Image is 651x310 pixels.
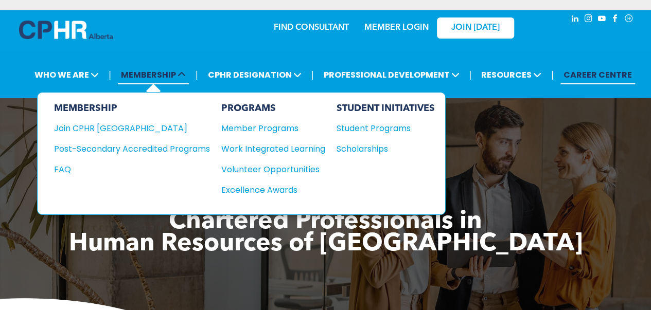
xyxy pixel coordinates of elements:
li: | [109,64,111,85]
a: Excellence Awards [221,184,325,196]
a: Social network [623,13,635,27]
a: Post-Secondary Accredited Programs [54,142,210,155]
div: Work Integrated Learning [221,142,315,155]
span: RESOURCES [478,65,544,84]
a: Student Programs [337,122,435,135]
div: FAQ [54,163,195,176]
img: A blue and white logo for cp alberta [19,21,113,39]
div: Student Programs [337,122,425,135]
span: MEMBERSHIP [118,65,189,84]
div: Post-Secondary Accredited Programs [54,142,195,155]
a: CAREER CENTRE [560,65,635,84]
a: FIND CONSULTANT [274,24,349,32]
span: Chartered Professionals in [169,210,482,234]
div: Volunteer Opportunities [221,163,315,176]
div: MEMBERSHIP [54,103,210,114]
a: Work Integrated Learning [221,142,325,155]
li: | [551,64,554,85]
li: | [469,64,471,85]
div: Scholarships [337,142,425,155]
span: PROFESSIONAL DEVELOPMENT [320,65,462,84]
a: FAQ [54,163,210,176]
a: linkedin [570,13,581,27]
a: instagram [583,13,594,27]
div: Member Programs [221,122,315,135]
a: Member Programs [221,122,325,135]
li: | [311,64,314,85]
span: WHO WE ARE [31,65,102,84]
span: JOIN [DATE] [451,23,500,33]
a: Join CPHR [GEOGRAPHIC_DATA] [54,122,210,135]
span: CPHR DESIGNATION [205,65,305,84]
li: | [196,64,198,85]
span: Human Resources of [GEOGRAPHIC_DATA] [69,232,583,257]
div: Join CPHR [GEOGRAPHIC_DATA] [54,122,195,135]
a: Volunteer Opportunities [221,163,325,176]
a: facebook [610,13,621,27]
a: Scholarships [337,142,435,155]
a: youtube [596,13,608,27]
div: STUDENT INITIATIVES [337,103,435,114]
a: MEMBER LOGIN [364,24,429,32]
a: JOIN [DATE] [437,17,514,39]
div: PROGRAMS [221,103,325,114]
div: Excellence Awards [221,184,315,196]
